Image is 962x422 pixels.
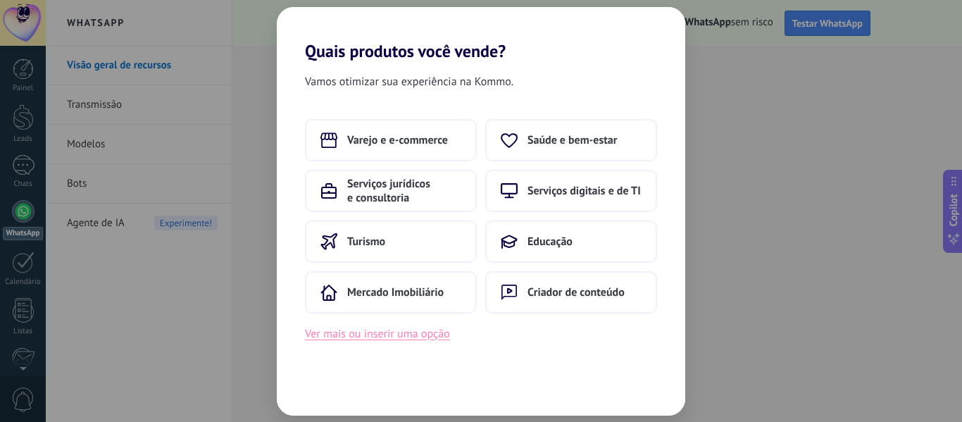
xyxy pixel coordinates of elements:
span: Vamos otimizar sua experiência na Kommo. [305,73,513,91]
span: Varejo e e-commerce [347,133,448,147]
span: Criador de conteúdo [527,285,625,299]
span: Mercado Imobiliário [347,285,444,299]
span: Turismo [347,235,385,249]
button: Educação [485,221,657,263]
button: Serviços digitais e de TI [485,170,657,212]
button: Ver mais ou inserir uma opção [305,325,450,343]
button: Criador de conteúdo [485,271,657,314]
span: Serviços digitais e de TI [527,184,641,198]
button: Mercado Imobiliário [305,271,477,314]
button: Saúde e bem-estar [485,119,657,161]
button: Turismo [305,221,477,263]
span: Educação [527,235,573,249]
span: Serviços jurídicos e consultoria [347,177,461,205]
button: Serviços jurídicos e consultoria [305,170,477,212]
button: Varejo e e-commerce [305,119,477,161]
span: Saúde e bem-estar [527,133,617,147]
h2: Quais produtos você vende? [277,7,685,61]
